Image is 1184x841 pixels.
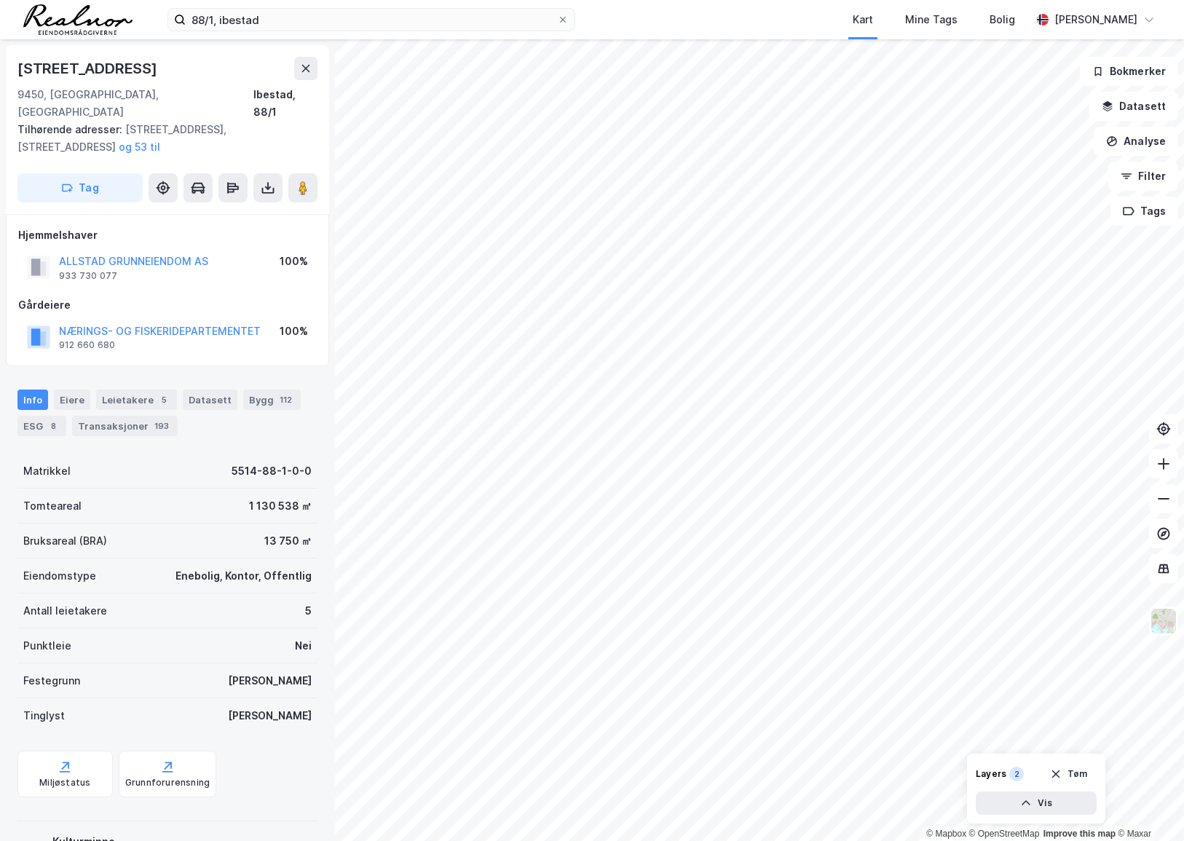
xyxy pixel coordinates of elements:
div: 8 [46,419,60,433]
div: 5 [157,392,171,407]
div: Layers [976,768,1006,780]
div: Bruksareal (BRA) [23,532,107,550]
button: Tags [1110,197,1178,226]
div: 100% [280,323,308,340]
div: 13 750 ㎡ [264,532,312,550]
div: Matrikkel [23,462,71,480]
div: [PERSON_NAME] [228,672,312,690]
div: 5514-88-1-0-0 [232,462,312,480]
div: [PERSON_NAME] [228,707,312,724]
div: Hjemmelshaver [18,226,317,244]
div: Leietakere [96,390,177,410]
div: Transaksjoner [72,416,178,436]
div: 9450, [GEOGRAPHIC_DATA], [GEOGRAPHIC_DATA] [17,86,253,121]
div: Kontrollprogram for chat [1111,771,1184,841]
div: Eiere [54,390,90,410]
div: [STREET_ADDRESS], [STREET_ADDRESS] [17,121,306,156]
a: Improve this map [1043,829,1116,839]
div: Enebolig, Kontor, Offentlig [175,567,312,585]
button: Analyse [1094,127,1178,156]
div: 2 [1009,767,1024,781]
div: 100% [280,253,308,270]
button: Bokmerker [1080,57,1178,86]
button: Filter [1108,162,1178,191]
span: Tilhørende adresser: [17,123,125,135]
div: [PERSON_NAME] [1054,11,1137,28]
div: Gårdeiere [18,296,317,314]
div: Grunnforurensning [125,777,210,789]
div: Eiendomstype [23,567,96,585]
div: Ibestad, 88/1 [253,86,317,121]
div: [STREET_ADDRESS] [17,57,160,80]
iframe: Chat Widget [1111,771,1184,841]
input: Søk på adresse, matrikkel, gårdeiere, leietakere eller personer [186,9,557,31]
div: Nei [295,637,312,655]
div: Punktleie [23,637,71,655]
div: 112 [277,392,295,407]
button: Datasett [1089,92,1178,121]
img: realnor-logo.934646d98de889bb5806.png [23,4,133,35]
div: Kart [853,11,873,28]
div: Datasett [183,390,237,410]
div: ESG [17,416,66,436]
div: Bygg [243,390,301,410]
div: Tinglyst [23,707,65,724]
div: 912 660 680 [59,339,115,351]
div: Bolig [990,11,1015,28]
div: Tomteareal [23,497,82,515]
div: Antall leietakere [23,602,107,620]
div: 193 [151,419,172,433]
button: Vis [976,791,1097,815]
div: Miljøstatus [39,777,90,789]
a: OpenStreetMap [969,829,1040,839]
div: 1 130 538 ㎡ [249,497,312,515]
div: 933 730 077 [59,270,117,282]
div: Mine Tags [905,11,958,28]
button: Tøm [1041,762,1097,786]
a: Mapbox [926,829,966,839]
button: Tag [17,173,143,202]
img: Z [1150,607,1177,635]
div: 5 [305,602,312,620]
div: Festegrunn [23,672,80,690]
div: Info [17,390,48,410]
